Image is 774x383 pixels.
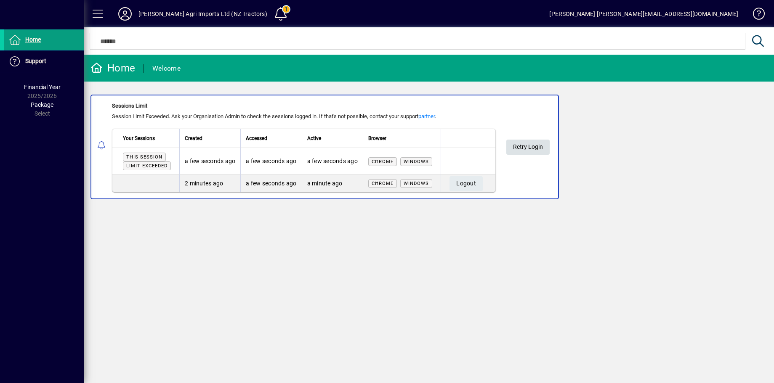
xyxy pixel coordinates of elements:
[549,7,738,21] div: [PERSON_NAME] [PERSON_NAME][EMAIL_ADDRESS][DOMAIN_NAME]
[302,148,363,174] td: a few seconds ago
[307,134,321,143] span: Active
[25,36,41,43] span: Home
[246,134,267,143] span: Accessed
[240,174,301,192] td: a few seconds ago
[404,159,429,164] span: Windows
[240,148,301,174] td: a few seconds ago
[90,61,135,75] div: Home
[126,154,162,160] span: This session
[302,174,363,192] td: a minute ago
[372,159,394,164] span: Chrome
[24,84,61,90] span: Financial Year
[4,51,84,72] a: Support
[185,134,202,143] span: Created
[112,102,496,110] div: Sessions Limit
[456,177,476,190] span: Logout
[112,112,496,121] div: Session Limit Exceeded. Ask your Organisation Admin to check the sessions logged in. If that's no...
[138,7,267,21] div: [PERSON_NAME] Agri-Imports Ltd (NZ Tractors)
[368,134,386,143] span: Browser
[152,62,181,75] div: Welcome
[123,134,155,143] span: Your Sessions
[179,148,240,174] td: a few seconds ago
[513,140,543,154] span: Retry Login
[179,174,240,192] td: 2 minutes ago
[747,2,763,29] a: Knowledge Base
[404,181,429,186] span: Windows
[506,140,550,155] button: Retry Login
[112,6,138,21] button: Profile
[418,113,435,119] a: partner
[31,101,53,108] span: Package
[450,176,483,191] button: Logout
[372,181,394,186] span: Chrome
[25,58,46,64] span: Support
[84,95,774,199] app-alert-notification-menu-item: Sessions Limit
[126,163,168,169] span: Limit exceeded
